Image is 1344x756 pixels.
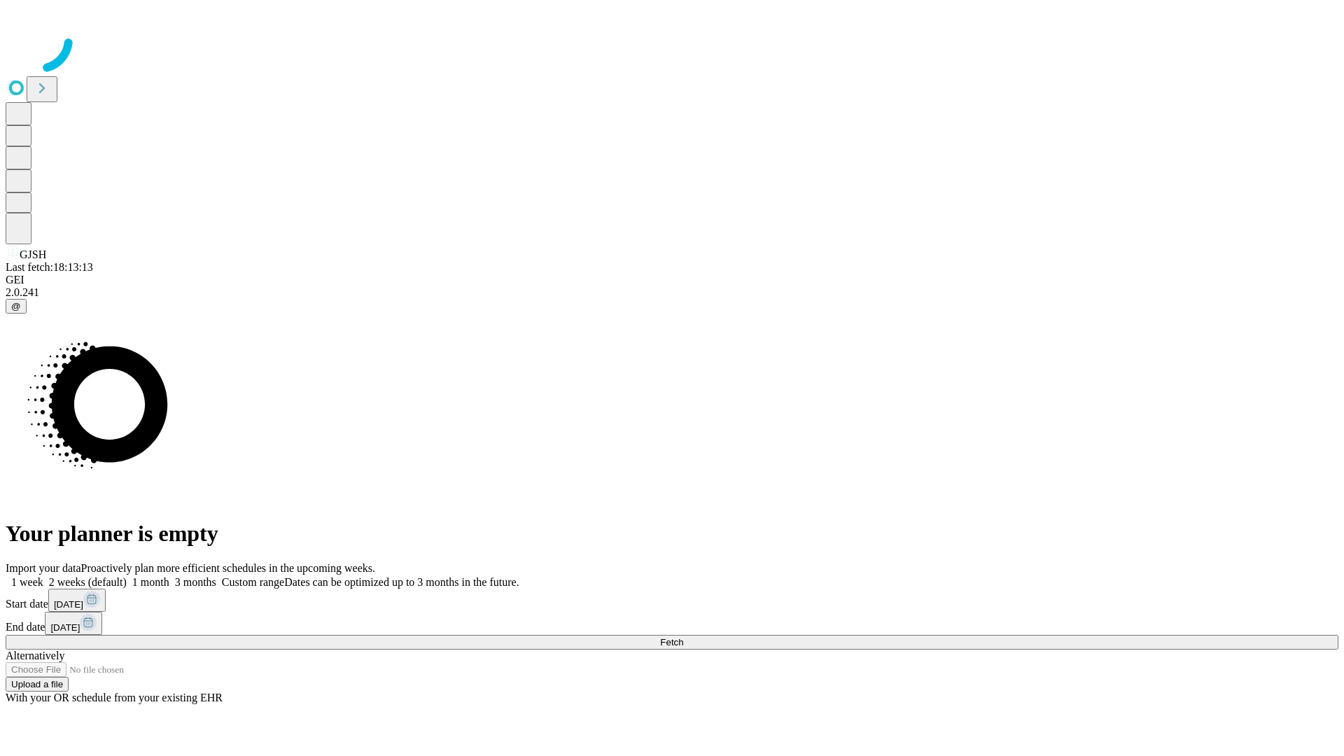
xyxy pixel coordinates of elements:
[6,274,1338,286] div: GEI
[6,286,1338,299] div: 2.0.241
[50,622,80,633] span: [DATE]
[49,576,127,588] span: 2 weeks (default)
[6,589,1338,612] div: Start date
[6,521,1338,547] h1: Your planner is empty
[660,637,683,647] span: Fetch
[20,248,46,260] span: GJSH
[81,562,375,574] span: Proactively plan more efficient schedules in the upcoming weeks.
[48,589,106,612] button: [DATE]
[6,635,1338,650] button: Fetch
[6,261,93,273] span: Last fetch: 18:13:13
[6,692,223,703] span: With your OR schedule from your existing EHR
[54,599,83,610] span: [DATE]
[6,650,64,661] span: Alternatively
[6,299,27,314] button: @
[11,301,21,311] span: @
[6,612,1338,635] div: End date
[11,576,43,588] span: 1 week
[45,612,102,635] button: [DATE]
[222,576,284,588] span: Custom range
[284,576,519,588] span: Dates can be optimized up to 3 months in the future.
[132,576,169,588] span: 1 month
[175,576,216,588] span: 3 months
[6,677,69,692] button: Upload a file
[6,562,81,574] span: Import your data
